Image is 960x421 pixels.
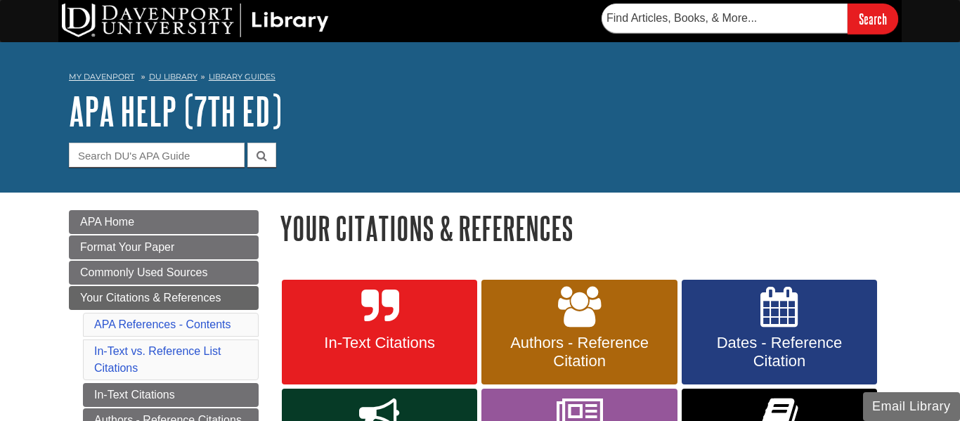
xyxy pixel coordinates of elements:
[69,286,259,310] a: Your Citations & References
[692,334,867,370] span: Dates - Reference Citation
[602,4,898,34] form: Searches DU Library's articles, books, and more
[863,392,960,421] button: Email Library
[80,241,174,253] span: Format Your Paper
[481,280,677,385] a: Authors - Reference Citation
[292,334,467,352] span: In-Text Citations
[69,235,259,259] a: Format Your Paper
[682,280,877,385] a: Dates - Reference Citation
[149,72,197,82] a: DU Library
[69,143,245,167] input: Search DU's APA Guide
[62,4,329,37] img: DU Library
[69,210,259,234] a: APA Home
[602,4,848,33] input: Find Articles, Books, & More...
[69,67,891,90] nav: breadcrumb
[282,280,477,385] a: In-Text Citations
[80,266,207,278] span: Commonly Used Sources
[94,318,231,330] a: APA References - Contents
[83,383,259,407] a: In-Text Citations
[69,261,259,285] a: Commonly Used Sources
[80,292,221,304] span: Your Citations & References
[69,71,134,83] a: My Davenport
[69,89,282,133] a: APA Help (7th Ed)
[492,334,666,370] span: Authors - Reference Citation
[80,216,134,228] span: APA Home
[848,4,898,34] input: Search
[280,210,891,246] h1: Your Citations & References
[209,72,275,82] a: Library Guides
[94,345,221,374] a: In-Text vs. Reference List Citations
